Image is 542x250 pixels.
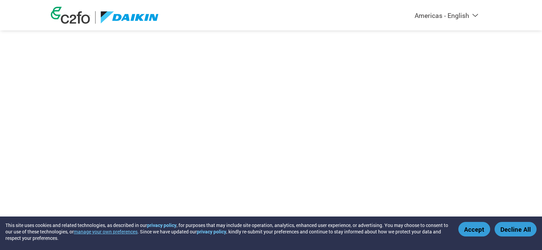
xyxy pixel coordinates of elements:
[74,228,138,235] button: manage your own preferences
[147,222,176,228] a: privacy policy
[495,222,537,236] button: Decline All
[51,7,90,24] img: c2fo logo
[5,222,449,241] div: This site uses cookies and related technologies, as described in our , for purposes that may incl...
[458,222,490,236] button: Accept
[101,11,159,24] img: Daikin
[197,228,226,235] a: privacy policy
